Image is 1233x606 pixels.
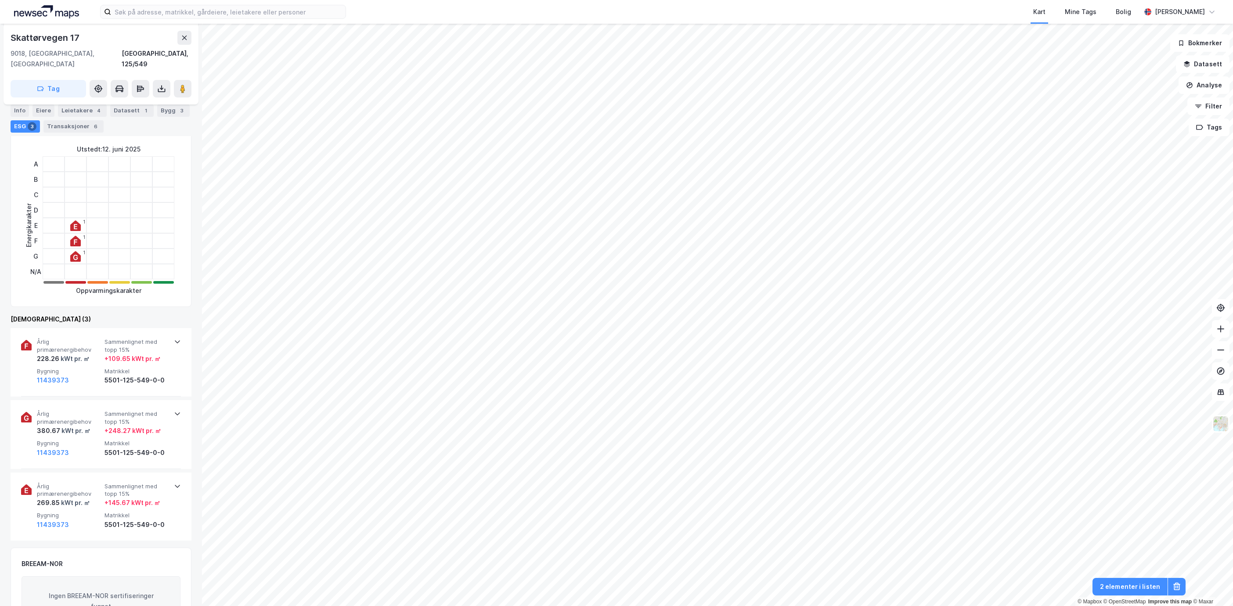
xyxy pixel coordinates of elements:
[11,314,191,325] div: [DEMOGRAPHIC_DATA] (3)
[1179,76,1229,94] button: Analyse
[1033,7,1046,17] div: Kart
[83,250,85,255] div: 1
[141,106,150,115] div: 1
[30,233,41,249] div: F
[37,375,69,386] button: 11439373
[59,353,90,364] div: kWt pr. ㎡
[58,105,107,117] div: Leietakere
[105,447,169,458] div: 5501-125-549-0-0
[30,172,41,187] div: B
[105,338,169,353] span: Sammenlignet med topp 15%
[105,440,169,447] span: Matrikkel
[94,106,103,115] div: 4
[43,120,104,133] div: Transaksjoner
[105,483,169,498] span: Sammenlignet med topp 15%
[1092,578,1168,595] button: 2 elementer i listen
[1078,599,1102,605] a: Mapbox
[76,285,141,296] div: Oppvarmingskarakter
[1065,7,1096,17] div: Mine Tags
[105,410,169,426] span: Sammenlignet med topp 15%
[30,249,41,264] div: G
[105,353,161,364] div: + 109.65 kWt pr. ㎡
[37,368,101,375] span: Bygning
[30,187,41,202] div: C
[30,218,41,233] div: E
[37,426,90,436] div: 380.67
[22,559,63,569] div: BREEAM-NOR
[105,368,169,375] span: Matrikkel
[11,48,122,69] div: 9018, [GEOGRAPHIC_DATA], [GEOGRAPHIC_DATA]
[11,120,40,133] div: ESG
[32,105,54,117] div: Eiere
[1155,7,1205,17] div: [PERSON_NAME]
[11,105,29,117] div: Info
[37,498,90,508] div: 269.85
[111,5,346,18] input: Søk på adresse, matrikkel, gårdeiere, leietakere eller personer
[83,219,85,224] div: 1
[30,202,41,218] div: D
[1189,119,1229,136] button: Tags
[1189,564,1233,606] iframe: Chat Widget
[1170,34,1229,52] button: Bokmerker
[122,48,191,69] div: [GEOGRAPHIC_DATA], 125/549
[28,122,36,131] div: 3
[83,234,85,240] div: 1
[37,353,90,364] div: 228.26
[60,426,90,436] div: kWt pr. ㎡
[37,338,101,353] span: Årlig primærenergibehov
[105,498,160,508] div: + 145.67 kWt pr. ㎡
[105,519,169,530] div: 5501-125-549-0-0
[37,440,101,447] span: Bygning
[14,5,79,18] img: logo.a4113a55bc3d86da70a041830d287a7e.svg
[1103,599,1146,605] a: OpenStreetMap
[1212,415,1229,432] img: Z
[105,375,169,386] div: 5501-125-549-0-0
[177,106,186,115] div: 3
[157,105,190,117] div: Bygg
[1187,97,1229,115] button: Filter
[1148,599,1192,605] a: Improve this map
[91,122,100,131] div: 6
[11,80,86,97] button: Tag
[60,498,90,508] div: kWt pr. ㎡
[1116,7,1131,17] div: Bolig
[37,483,101,498] span: Årlig primærenergibehov
[77,144,141,155] div: Utstedt : 12. juni 2025
[37,512,101,519] span: Bygning
[37,447,69,458] button: 11439373
[1189,564,1233,606] div: Kontrollprogram for chat
[30,264,41,279] div: N/A
[37,410,101,426] span: Årlig primærenergibehov
[105,426,161,436] div: + 248.27 kWt pr. ㎡
[24,203,34,247] div: Energikarakter
[37,519,69,530] button: 11439373
[1176,55,1229,73] button: Datasett
[11,31,81,45] div: Skattørvegen 17
[30,156,41,172] div: A
[110,105,154,117] div: Datasett
[105,512,169,519] span: Matrikkel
